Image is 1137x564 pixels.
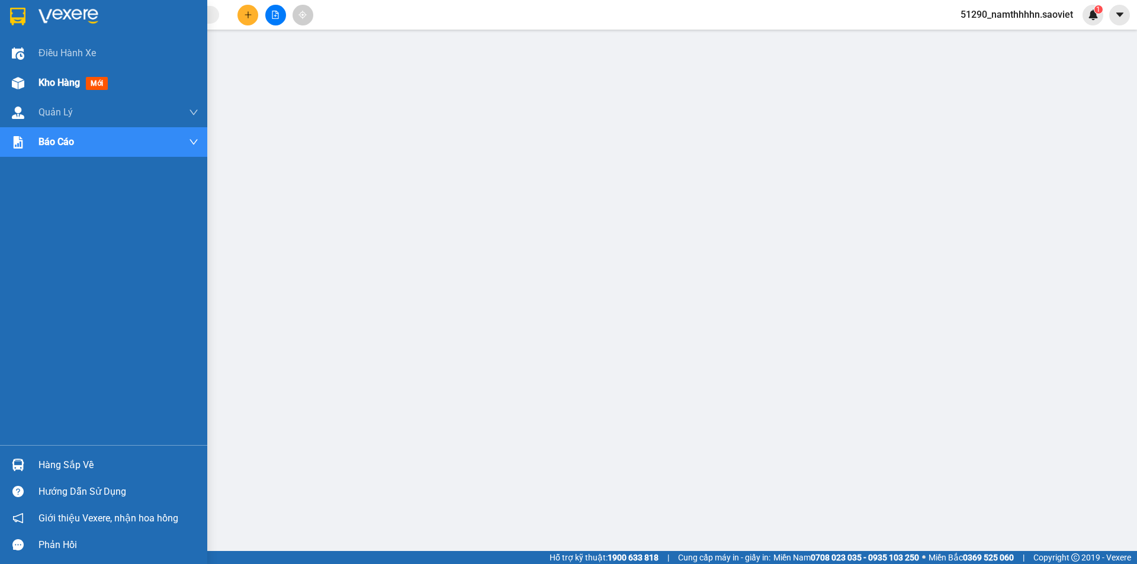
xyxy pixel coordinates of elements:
span: Hỗ trợ kỹ thuật: [550,551,659,564]
button: aim [293,5,313,25]
span: Kho hàng [38,77,80,88]
span: | [667,551,669,564]
span: question-circle [12,486,24,497]
span: Quản Lý [38,105,73,120]
strong: 1900 633 818 [608,553,659,562]
span: message [12,539,24,550]
img: warehouse-icon [12,107,24,119]
span: | [1023,551,1024,564]
img: warehouse-icon [12,77,24,89]
span: down [189,137,198,147]
span: Giới thiệu Vexere, nhận hoa hồng [38,511,178,526]
strong: 0708 023 035 - 0935 103 250 [811,553,919,562]
button: plus [237,5,258,25]
img: solution-icon [12,136,24,149]
span: notification [12,513,24,524]
span: Báo cáo [38,134,74,149]
span: down [189,108,198,117]
span: file-add [271,11,280,19]
img: warehouse-icon [12,459,24,471]
div: Phản hồi [38,536,198,554]
span: 51290_namthhhhn.saoviet [951,7,1083,22]
img: logo-vxr [10,8,25,25]
span: Cung cấp máy in - giấy in: [678,551,770,564]
sup: 1 [1094,5,1103,14]
span: aim [298,11,307,19]
span: mới [86,77,108,90]
img: warehouse-icon [12,47,24,60]
span: plus [244,11,252,19]
strong: 0369 525 060 [963,553,1014,562]
button: caret-down [1109,5,1130,25]
span: Miền Bắc [929,551,1014,564]
span: caret-down [1114,9,1125,20]
div: Hướng dẫn sử dụng [38,483,198,501]
span: copyright [1071,553,1080,562]
span: Điều hành xe [38,46,96,60]
span: Miền Nam [773,551,919,564]
span: 1 [1096,5,1100,14]
div: Hàng sắp về [38,456,198,474]
img: icon-new-feature [1088,9,1099,20]
button: file-add [265,5,286,25]
span: ⚪️ [922,555,926,560]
